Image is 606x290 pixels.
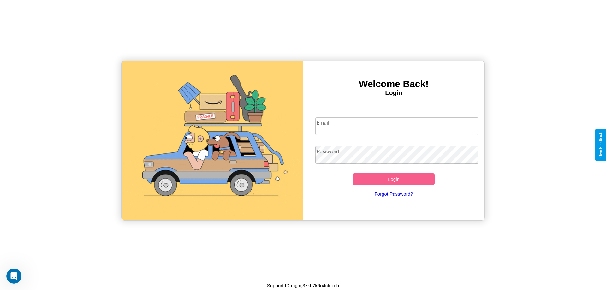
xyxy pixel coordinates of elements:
div: Give Feedback [598,132,603,158]
button: Login [353,173,435,185]
iframe: Intercom live chat [6,269,21,284]
p: Support ID: mgmj3zkb7k6o4cfczqh [267,281,339,290]
a: Forgot Password? [312,185,476,203]
img: gif [122,61,303,220]
h4: Login [303,89,484,97]
h3: Welcome Back! [303,79,484,89]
